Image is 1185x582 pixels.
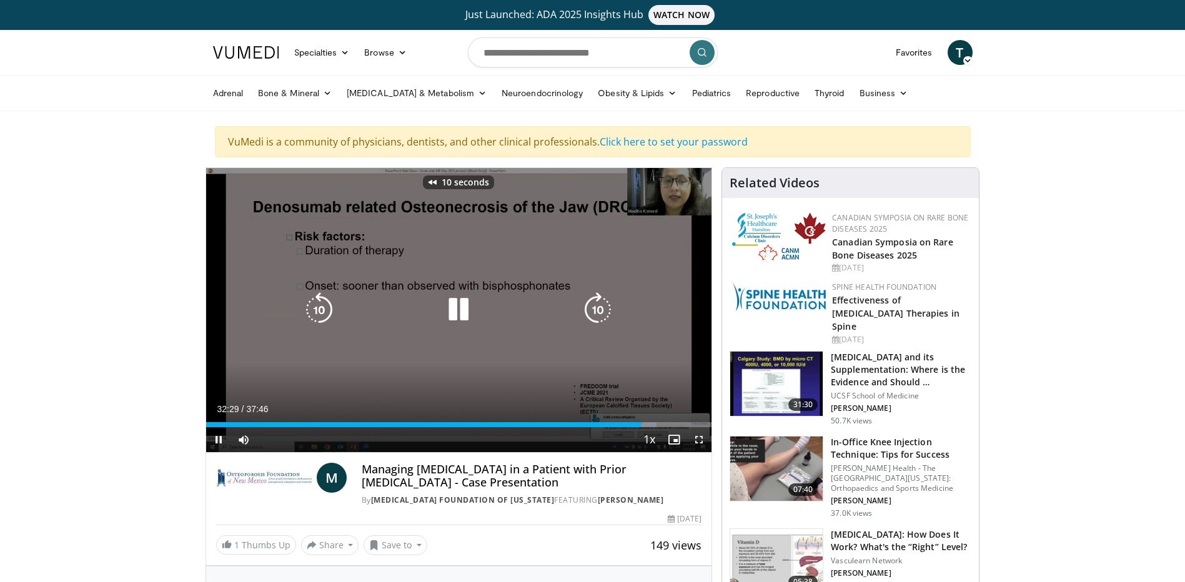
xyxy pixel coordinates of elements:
[357,40,414,65] a: Browse
[442,178,489,187] p: 10 seconds
[832,262,969,274] div: [DATE]
[317,463,347,493] a: M
[650,538,702,553] span: 149 views
[246,404,268,414] span: 37:46
[364,535,427,555] button: Save to
[231,427,256,452] button: Mute
[685,81,739,106] a: Pediatrics
[287,40,357,65] a: Specialties
[648,5,715,25] span: WATCH NOW
[590,81,684,106] a: Obesity & Lipids
[242,404,244,414] span: /
[371,495,555,505] a: [MEDICAL_DATA] Foundation of [US_STATE]
[668,513,702,525] div: [DATE]
[730,175,820,190] h4: Related Videos
[831,568,971,578] p: [PERSON_NAME]
[362,463,702,490] h4: Managing [MEDICAL_DATA] in a Patient with Prior [MEDICAL_DATA] - Case Presentation
[807,81,852,106] a: Thyroid
[468,37,718,67] input: Search topics, interventions
[234,539,239,551] span: 1
[598,495,664,505] a: [PERSON_NAME]
[831,416,872,426] p: 50.7K views
[215,126,971,157] div: VuMedi is a community of physicians, dentists, and other clinical professionals.
[687,427,711,452] button: Fullscreen
[206,422,712,427] div: Progress Bar
[888,40,940,65] a: Favorites
[831,463,971,493] p: [PERSON_NAME] Health - The [GEOGRAPHIC_DATA][US_STATE]: Orthopaedics and Sports Medicine
[730,351,971,426] a: 31:30 [MEDICAL_DATA] and its Supplementation: Where is the Evidence and Should … UCSF School of M...
[788,483,818,496] span: 07:40
[213,46,279,59] img: VuMedi Logo
[637,427,662,452] button: Playback Rate
[831,508,872,518] p: 37.0K views
[831,351,971,388] h3: [MEDICAL_DATA] and its Supplementation: Where is the Evidence and Should …
[831,528,971,553] h3: [MEDICAL_DATA]: How Does It Work? What's the “Right” Level?
[216,463,312,493] img: Osteoporosis Foundation of New Mexico
[831,436,971,461] h3: In-Office Knee Injection Technique: Tips for Success
[339,81,494,106] a: [MEDICAL_DATA] & Metabolism
[206,168,712,453] video-js: Video Player
[250,81,339,106] a: Bone & Mineral
[732,282,826,312] img: 57d53db2-a1b3-4664-83ec-6a5e32e5a601.png.150x105_q85_autocrop_double_scale_upscale_version-0.2.jpg
[832,212,968,234] a: Canadian Symposia on Rare Bone Diseases 2025
[788,398,818,411] span: 31:30
[362,495,702,506] div: By FEATURING
[832,282,936,292] a: Spine Health Foundation
[831,403,971,413] p: [PERSON_NAME]
[948,40,973,65] a: T
[217,404,239,414] span: 32:29
[832,334,969,345] div: [DATE]
[738,81,807,106] a: Reproductive
[832,294,959,332] a: Effectiveness of [MEDICAL_DATA] Therapies in Spine
[831,391,971,401] p: UCSF School of Medicine
[301,535,359,555] button: Share
[730,436,971,518] a: 07:40 In-Office Knee Injection Technique: Tips for Success [PERSON_NAME] Health - The [GEOGRAPHIC...
[730,436,823,501] img: 9b54ede4-9724-435c-a780-8950048db540.150x105_q85_crop-smart_upscale.jpg
[494,81,590,106] a: Neuroendocrinology
[216,535,296,555] a: 1 Thumbs Up
[732,212,826,263] img: 59b7dea3-8883-45d6-a110-d30c6cb0f321.png.150x105_q85_autocrop_double_scale_upscale_version-0.2.png
[852,81,916,106] a: Business
[832,236,953,261] a: Canadian Symposia on Rare Bone Diseases 2025
[206,427,231,452] button: Pause
[600,135,748,149] a: Click here to set your password
[730,352,823,417] img: 4bb25b40-905e-443e-8e37-83f056f6e86e.150x105_q85_crop-smart_upscale.jpg
[662,427,687,452] button: Enable picture-in-picture mode
[215,5,971,25] a: Just Launched: ADA 2025 Insights HubWATCH NOW
[206,81,251,106] a: Adrenal
[831,496,971,506] p: [PERSON_NAME]
[831,556,971,566] p: Vasculearn Network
